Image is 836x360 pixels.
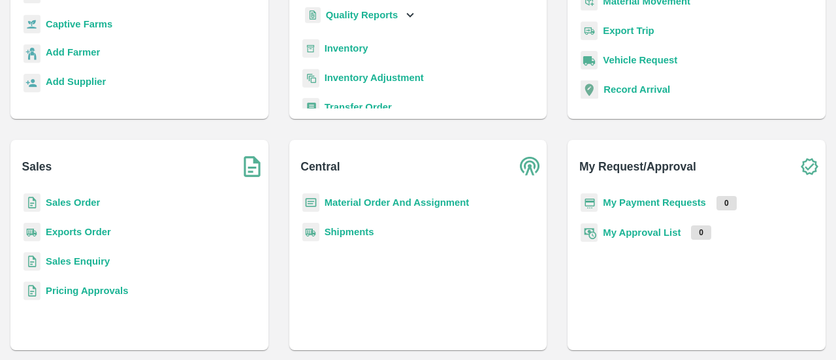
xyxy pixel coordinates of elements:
img: approval [581,223,598,242]
a: Exports Order [46,227,111,237]
b: Quality Reports [326,10,398,20]
img: centralMaterial [302,193,319,212]
a: Export Trip [603,25,654,36]
b: My Request/Approval [579,157,696,176]
img: shipments [302,223,319,242]
img: inventory [302,69,319,88]
a: Sales Enquiry [46,256,110,267]
img: sales [24,193,40,212]
a: Inventory [325,43,368,54]
b: Add Farmer [46,47,100,57]
b: Sales [22,157,52,176]
img: shipments [24,223,40,242]
img: whInventory [302,39,319,58]
img: harvest [24,14,40,34]
img: whTransfer [302,98,319,117]
a: Pricing Approvals [46,286,128,296]
div: Quality Reports [302,2,418,29]
a: Vehicle Request [603,55,677,65]
b: Central [300,157,340,176]
img: qualityReport [305,7,321,24]
img: soSales [236,150,268,183]
img: vehicle [581,51,598,70]
img: delivery [581,22,598,41]
b: Add Supplier [46,76,106,87]
p: 0 [716,196,737,210]
img: payment [581,193,598,212]
a: Sales Order [46,197,100,208]
img: farmer [24,44,40,63]
img: sales [24,252,40,271]
img: central [514,150,547,183]
img: sales [24,282,40,301]
a: My Payment Requests [603,197,706,208]
a: Shipments [325,227,374,237]
img: check [793,150,826,183]
a: Inventory Adjustment [325,73,424,83]
a: Add Farmer [46,45,100,63]
a: Add Supplier [46,74,106,92]
p: 0 [691,225,711,240]
a: Material Order And Assignment [325,197,470,208]
a: Captive Farms [46,19,112,29]
a: My Approval List [603,227,681,238]
img: supplier [24,74,40,93]
img: recordArrival [581,80,598,99]
a: Transfer Order [325,102,392,112]
a: Record Arrival [603,84,670,95]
